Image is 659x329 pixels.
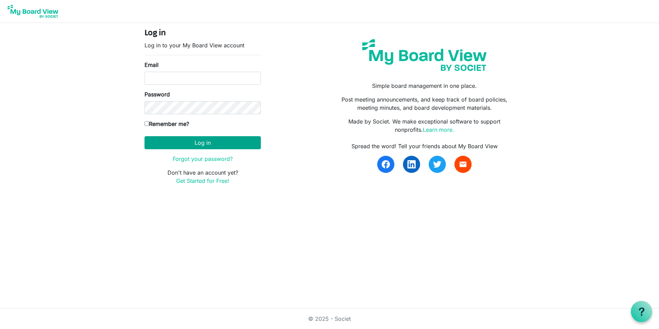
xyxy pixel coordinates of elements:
[144,136,261,149] button: Log in
[335,117,515,134] p: Made by Societ. We make exceptional software to support nonprofits.
[176,177,229,184] a: Get Started for Free!
[5,3,60,20] img: My Board View Logo
[144,90,170,98] label: Password
[454,156,472,173] a: email
[357,34,492,76] img: my-board-view-societ.svg
[144,121,149,126] input: Remember me?
[144,61,159,69] label: Email
[308,315,351,322] a: © 2025 - Societ
[459,160,467,168] span: email
[173,155,233,162] a: Forgot your password?
[423,126,454,133] a: Learn more.
[144,120,189,128] label: Remember me?
[335,142,515,150] div: Spread the word! Tell your friends about My Board View
[144,41,261,49] p: Log in to your My Board View account
[407,160,416,168] img: linkedin.svg
[382,160,390,168] img: facebook.svg
[144,168,261,185] p: Don't have an account yet?
[335,82,515,90] p: Simple board management in one place.
[433,160,441,168] img: twitter.svg
[144,28,261,38] h4: Log in
[335,95,515,112] p: Post meeting announcements, and keep track of board policies, meeting minutes, and board developm...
